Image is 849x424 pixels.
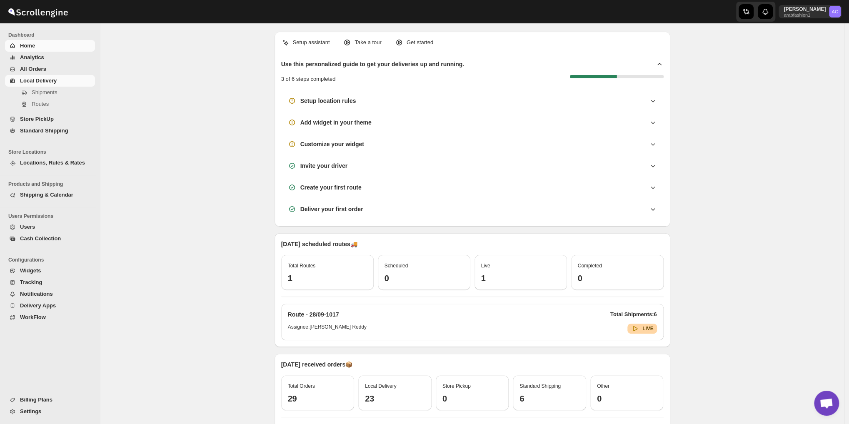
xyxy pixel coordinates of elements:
[20,42,35,49] span: Home
[5,87,95,98] button: Shipments
[32,89,57,95] span: Shipments
[281,360,664,369] p: [DATE] received orders 📦
[300,140,364,148] h3: Customize your widget
[5,40,95,52] button: Home
[784,6,826,12] p: [PERSON_NAME]
[20,314,46,320] span: WorkFlow
[300,183,362,192] h3: Create your first route
[300,205,363,213] h3: Deliver your first order
[578,263,602,269] span: Completed
[784,12,826,17] p: arabfashion1
[20,54,44,60] span: Analytics
[481,273,560,283] h3: 1
[5,189,95,201] button: Shipping & Calendar
[20,397,52,403] span: Billing Plans
[355,38,381,47] p: Take a tour
[5,98,95,110] button: Routes
[20,279,42,285] span: Tracking
[385,263,408,269] span: Scheduled
[519,394,579,404] h3: 6
[7,1,69,22] img: ScrollEngine
[519,383,561,389] span: Standard Shipping
[20,77,57,84] span: Local Delivery
[288,263,316,269] span: Total Routes
[281,75,336,83] p: 3 of 6 steps completed
[5,52,95,63] button: Analytics
[20,291,53,297] span: Notifications
[20,192,73,198] span: Shipping & Calendar
[288,273,367,283] h3: 1
[407,38,433,47] p: Get started
[5,277,95,288] button: Tracking
[20,66,46,72] span: All Orders
[20,408,41,414] span: Settings
[5,265,95,277] button: Widgets
[8,257,96,263] span: Configurations
[5,312,95,323] button: WorkFlow
[442,394,502,404] h3: 0
[293,38,330,47] p: Setup assistant
[288,394,348,404] h3: 29
[610,310,657,319] p: Total Shipments: 6
[288,310,339,319] h2: Route - 28/09-1017
[281,240,664,248] p: [DATE] scheduled routes 🚚
[20,302,56,309] span: Delivery Apps
[8,181,96,187] span: Products and Shipping
[365,394,425,404] h3: 23
[597,394,657,404] h3: 0
[8,149,96,155] span: Store Locations
[20,224,35,230] span: Users
[32,101,49,107] span: Routes
[20,235,61,242] span: Cash Collection
[829,6,841,17] span: Abizer Chikhly
[5,394,95,406] button: Billing Plans
[642,326,654,332] b: LIVE
[20,127,68,134] span: Standard Shipping
[300,162,348,170] h3: Invite your driver
[300,118,372,127] h3: Add widget in your theme
[5,63,95,75] button: All Orders
[8,213,96,219] span: Users Permissions
[578,273,657,283] h3: 0
[8,32,96,38] span: Dashboard
[597,383,609,389] span: Other
[281,60,464,68] h2: Use this personalized guide to get your deliveries up and running.
[5,221,95,233] button: Users
[5,157,95,169] button: Locations, Rules & Rates
[5,300,95,312] button: Delivery Apps
[365,383,396,389] span: Local Delivery
[385,273,464,283] h3: 0
[832,9,838,14] text: AC
[442,383,471,389] span: Store Pickup
[300,97,356,105] h3: Setup location rules
[20,116,54,122] span: Store PickUp
[5,406,95,417] button: Settings
[288,383,315,389] span: Total Orders
[5,288,95,300] button: Notifications
[20,160,85,166] span: Locations, Rules & Rates
[481,263,490,269] span: Live
[5,233,95,244] button: Cash Collection
[779,5,842,18] button: User menu
[20,267,41,274] span: Widgets
[288,324,367,334] h6: Assignee: [PERSON_NAME] Reddy
[814,391,839,416] div: Open chat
